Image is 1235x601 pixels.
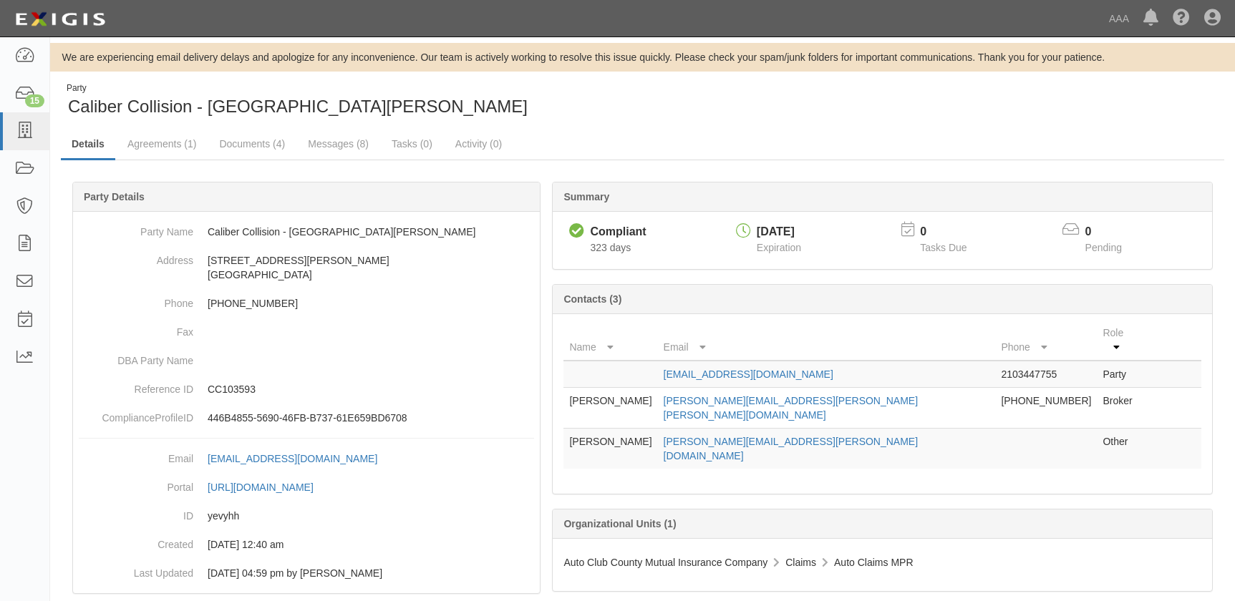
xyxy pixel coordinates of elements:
a: [EMAIL_ADDRESS][DOMAIN_NAME] [664,368,833,380]
span: Expiration [757,242,801,253]
dt: Portal [79,473,193,494]
b: Summary [563,191,609,202]
dd: [STREET_ADDRESS][PERSON_NAME] [GEOGRAPHIC_DATA] [79,246,534,289]
td: 2103447755 [995,361,1097,388]
dt: ID [79,502,193,523]
dt: Created [79,530,193,552]
dd: Caliber Collision - [GEOGRAPHIC_DATA][PERSON_NAME] [79,218,534,246]
a: AAA [1102,4,1136,33]
b: Party Details [84,191,145,202]
a: [URL][DOMAIN_NAME] [208,482,329,493]
span: Pending [1085,242,1122,253]
p: 446B4855-5690-46FB-B737-61E659BD6708 [208,411,534,425]
a: Details [61,130,115,160]
th: Email [658,320,996,361]
div: We are experiencing email delivery delays and apologize for any inconvenience. Our team is active... [50,50,1235,64]
span: Tasks Due [920,242,967,253]
a: [PERSON_NAME][EMAIL_ADDRESS][PERSON_NAME][PERSON_NAME][DOMAIN_NAME] [664,395,919,421]
span: Since 10/08/2024 [590,242,631,253]
a: Messages (8) [297,130,379,158]
dd: 04/21/2023 04:59 pm by Ken Lee [79,559,534,587]
i: Help Center - Complianz [1173,10,1190,27]
a: [PERSON_NAME][EMAIL_ADDRESS][PERSON_NAME][DOMAIN_NAME] [664,436,919,461]
dt: Fax [79,318,193,339]
div: Compliant [590,224,646,240]
a: Agreements (1) [117,130,207,158]
span: Auto Claims MPR [834,557,913,568]
td: Other [1097,429,1144,469]
dd: 03/10/2023 12:40 am [79,530,534,559]
dt: DBA Party Name [79,346,193,368]
td: [PERSON_NAME] [563,429,657,469]
b: Organizational Units (1) [563,518,676,529]
dt: Phone [79,289,193,311]
dt: ComplianceProfileID [79,404,193,425]
a: [EMAIL_ADDRESS][DOMAIN_NAME] [208,453,393,464]
th: Phone [995,320,1097,361]
i: Compliant [569,224,584,239]
a: Tasks (0) [381,130,443,158]
dt: Reference ID [79,375,193,396]
dd: [PHONE_NUMBER] [79,289,534,318]
dt: Last Updated [79,559,193,580]
dt: Party Name [79,218,193,239]
dd: yevyhh [79,502,534,530]
div: Caliber Collision - San Pedro [61,82,632,119]
th: Name [563,320,657,361]
p: 0 [1085,224,1140,240]
b: Contacts (3) [563,293,621,305]
div: 15 [25,94,44,107]
dt: Email [79,444,193,466]
div: Party [67,82,528,94]
p: CC103593 [208,382,534,396]
span: Caliber Collision - [GEOGRAPHIC_DATA][PERSON_NAME] [68,97,528,116]
dt: Address [79,246,193,268]
td: [PERSON_NAME] [563,388,657,429]
div: [DATE] [757,224,801,240]
p: 0 [920,224,984,240]
td: Broker [1097,388,1144,429]
div: [EMAIL_ADDRESS][DOMAIN_NAME] [208,451,377,466]
td: [PHONE_NUMBER] [995,388,1097,429]
span: Claims [785,557,816,568]
a: Documents (4) [208,130,296,158]
span: Auto Club County Mutual Insurance Company [563,557,767,568]
a: Activity (0) [445,130,513,158]
img: logo-5460c22ac91f19d4615b14bd174203de0afe785f0fc80cf4dbbc73dc1793850b.png [11,6,110,32]
td: Party [1097,361,1144,388]
th: Role [1097,320,1144,361]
